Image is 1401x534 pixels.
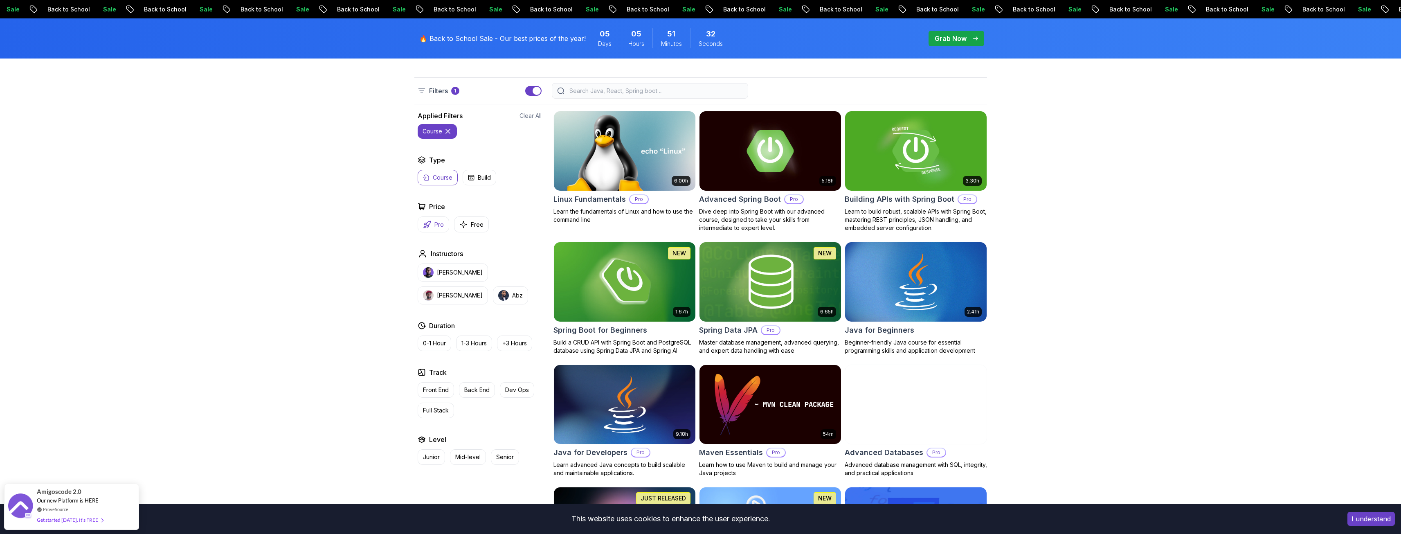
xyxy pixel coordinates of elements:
[762,326,780,334] p: Pro
[418,124,457,139] button: course
[1096,5,1151,14] p: Back to School
[568,87,743,95] input: Search Java, React, Spring boot ...
[600,28,610,40] span: 5 Days
[37,487,81,496] span: Amigoscode 2.0
[502,339,527,347] p: +3 Hours
[429,202,445,212] h2: Price
[613,5,669,14] p: Back to School
[6,510,1335,528] div: This website uses cookies to enhance the user experience.
[1151,5,1178,14] p: Sale
[1347,512,1395,526] button: Accept cookies
[423,290,434,301] img: instructor img
[186,5,212,14] p: Sale
[1055,5,1081,14] p: Sale
[667,28,675,40] span: 51 Minutes
[818,494,832,502] p: NEW
[418,216,449,232] button: Pro
[845,242,987,322] img: Java for Beginners card
[630,195,648,203] p: Pro
[845,111,987,232] a: Building APIs with Spring Boot card3.30hBuilding APIs with Spring BootProLearn to build robust, s...
[418,336,451,351] button: 0-1 Hour
[500,382,534,398] button: Dev Ops
[464,386,490,394] p: Back End
[471,221,483,229] p: Free
[493,286,528,304] button: instructor imgAbz
[699,242,841,355] a: Spring Data JPA card6.65hNEWSpring Data JPAProMaster database management, advanced querying, and ...
[699,324,758,336] h2: Spring Data JPA
[699,365,841,444] img: Maven Essentials card
[765,5,792,14] p: Sale
[418,264,488,282] button: instructor img[PERSON_NAME]
[675,309,688,315] p: 1.67h
[454,216,489,232] button: Free
[423,127,442,135] p: course
[423,406,449,415] p: Full Stack
[965,178,979,184] p: 3.30h
[631,28,641,40] span: 5 Hours
[418,170,458,185] button: Course
[845,111,987,191] img: Building APIs with Spring Boot card
[496,453,514,461] p: Senior
[34,5,90,14] p: Back to School
[553,365,696,478] a: Java for Developers card9.18hJava for DevelopersProLearn advanced Java concepts to build scalable...
[283,5,309,14] p: Sale
[845,365,987,478] a: Advanced Databases cardAdvanced DatabasesProAdvanced database management with SQL, integrity, and...
[497,336,532,351] button: +3 Hours
[967,309,979,315] p: 2.41h
[820,309,834,315] p: 6.65h
[418,403,454,418] button: Full Stack
[418,382,454,398] button: Front End
[423,453,440,461] p: Junior
[431,249,463,259] h2: Instructors
[434,221,444,229] p: Pro
[553,111,696,224] a: Linux Fundamentals card6.00hLinux FundamentalsProLearn the fundamentals of Linux and how to use t...
[845,194,954,205] h2: Building APIs with Spring Boot
[935,34,967,43] p: Grab Now
[785,195,803,203] p: Pro
[433,173,452,182] p: Course
[429,321,455,331] h2: Duration
[454,88,456,94] p: 1
[419,34,586,43] p: 🔥 Back to School Sale - Our best prices of the year!
[553,461,696,477] p: Learn advanced Java concepts to build scalable and maintainable applications.
[429,367,447,377] h2: Track
[130,5,186,14] p: Back to School
[455,453,481,461] p: Mid-level
[699,242,841,322] img: Spring Data JPA card
[476,5,502,14] p: Sale
[661,40,682,48] span: Minutes
[463,170,496,185] button: Build
[429,155,445,165] h2: Type
[498,290,509,301] img: instructor img
[674,178,688,184] p: 6.00h
[823,431,834,437] p: 54m
[37,515,103,525] div: Get started [DATE]. It's FREE
[699,461,841,477] p: Learn how to use Maven to build and manage your Java projects
[491,449,519,465] button: Senior
[379,5,405,14] p: Sale
[706,28,715,40] span: 32 Seconds
[845,365,987,444] img: Advanced Databases card
[554,242,695,322] img: Spring Boot for Beginners card
[699,447,763,458] h2: Maven Essentials
[437,291,483,300] p: [PERSON_NAME]
[554,111,695,191] img: Linux Fundamentals card
[512,291,523,300] p: Abz
[423,386,449,394] p: Front End
[699,338,841,355] p: Master database management, advanced querying, and expert data handling with ease
[418,111,463,121] h2: Applied Filters
[672,249,686,257] p: NEW
[461,339,487,347] p: 1-3 Hours
[641,494,686,502] p: JUST RELEASED
[676,431,688,437] p: 9.18h
[459,382,495,398] button: Back End
[669,5,695,14] p: Sale
[37,497,99,504] span: Our new Platform is HERE
[862,5,888,14] p: Sale
[429,86,448,96] p: Filters
[553,194,626,205] h2: Linux Fundamentals
[429,435,446,444] h2: Level
[324,5,379,14] p: Back to School
[699,111,841,191] img: Advanced Spring Boot card
[553,242,696,355] a: Spring Boot for Beginners card1.67hNEWSpring Boot for BeginnersBuild a CRUD API with Spring Boot ...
